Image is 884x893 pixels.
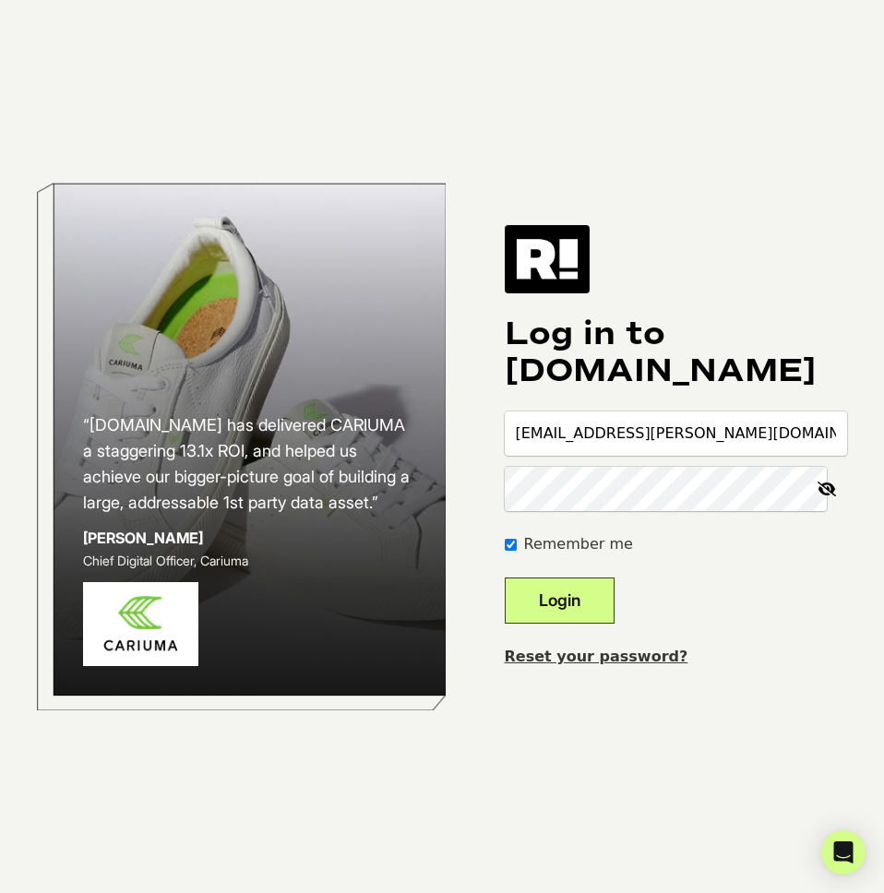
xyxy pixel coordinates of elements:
img: Cariuma [83,582,198,666]
strong: [PERSON_NAME] [83,529,203,547]
label: Remember me [524,533,633,555]
span: Chief Digital Officer, Cariuma [83,553,248,568]
input: Email [505,411,847,456]
div: Open Intercom Messenger [821,830,866,875]
img: Retention.com [505,225,590,293]
a: Reset your password? [505,648,688,665]
h1: Log in to [DOMAIN_NAME] [505,316,847,389]
button: Login [505,577,615,624]
h2: “[DOMAIN_NAME] has delivered CARIUMA a staggering 13.1x ROI, and helped us achieve our bigger-pic... [83,412,416,516]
